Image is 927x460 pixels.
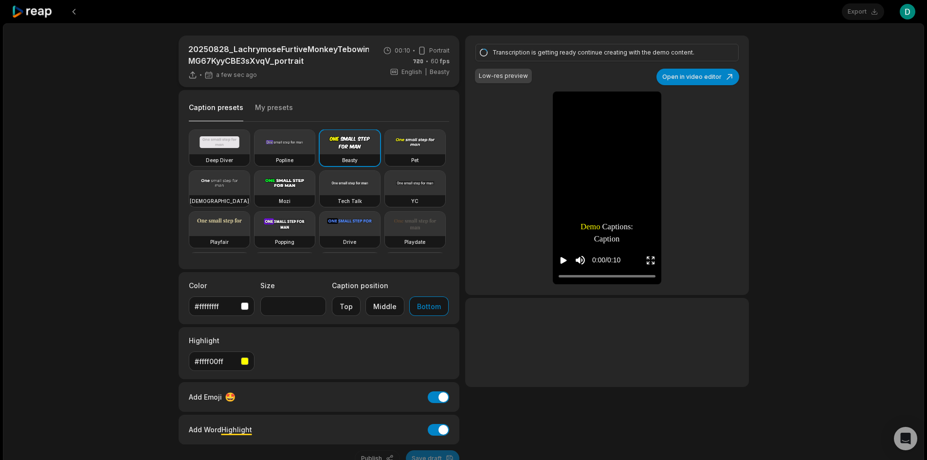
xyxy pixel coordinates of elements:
span: a few sec ago [216,71,257,79]
button: Middle [365,296,404,316]
div: Add Word [189,423,252,436]
h3: Popping [275,238,294,246]
div: 0:00 / 0:10 [592,255,620,265]
h3: Beasty [342,156,358,164]
span: 🤩 [225,390,236,404]
h3: Playfair [210,238,229,246]
div: Open Intercom Messenger [894,427,917,450]
h3: Popline [276,156,293,164]
div: #ffffffff [195,301,237,312]
button: Open in video editor [656,69,739,85]
h3: Playdate [404,238,425,246]
button: Bottom [409,296,449,316]
button: Caption presets [189,103,243,122]
h3: Drive [343,238,356,246]
button: My presets [255,103,293,121]
span: 00:10 [395,46,410,55]
label: Size [260,280,326,291]
div: Low-res preview [479,72,528,80]
h3: [DEMOGRAPHIC_DATA] [190,197,249,205]
button: #ffffffff [189,296,254,316]
button: Top [332,296,361,316]
h3: Deep Diver [206,156,233,164]
div: Transcription is getting ready continue creating with the demo content. [492,48,718,57]
button: #ffff00ff [189,351,254,371]
span: | [425,68,427,76]
span: Add Emoji [189,392,222,402]
label: Caption position [332,280,449,291]
span: Highlight [221,425,252,434]
span: 60 [431,57,450,66]
button: Play video [559,251,568,269]
button: Mute sound [574,254,586,266]
label: Color [189,280,254,291]
p: 20250828_LachrymoseFurtiveMonkeyTebowing-MG67KyyCBE3sXvqV_portrait [188,43,369,67]
span: Portrait [429,46,450,55]
label: Highlight [189,335,254,346]
h3: Tech Talk [338,197,362,205]
span: Beasty [430,68,450,76]
div: #ffff00ff [195,356,237,367]
span: fps [440,57,450,65]
span: Captions: [602,221,633,233]
h3: Pet [411,156,418,164]
span: English [401,68,422,76]
h3: YC [411,197,418,205]
button: Enter Fullscreen [646,251,655,269]
span: Demo [581,221,600,233]
h3: Mozi [279,197,291,205]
